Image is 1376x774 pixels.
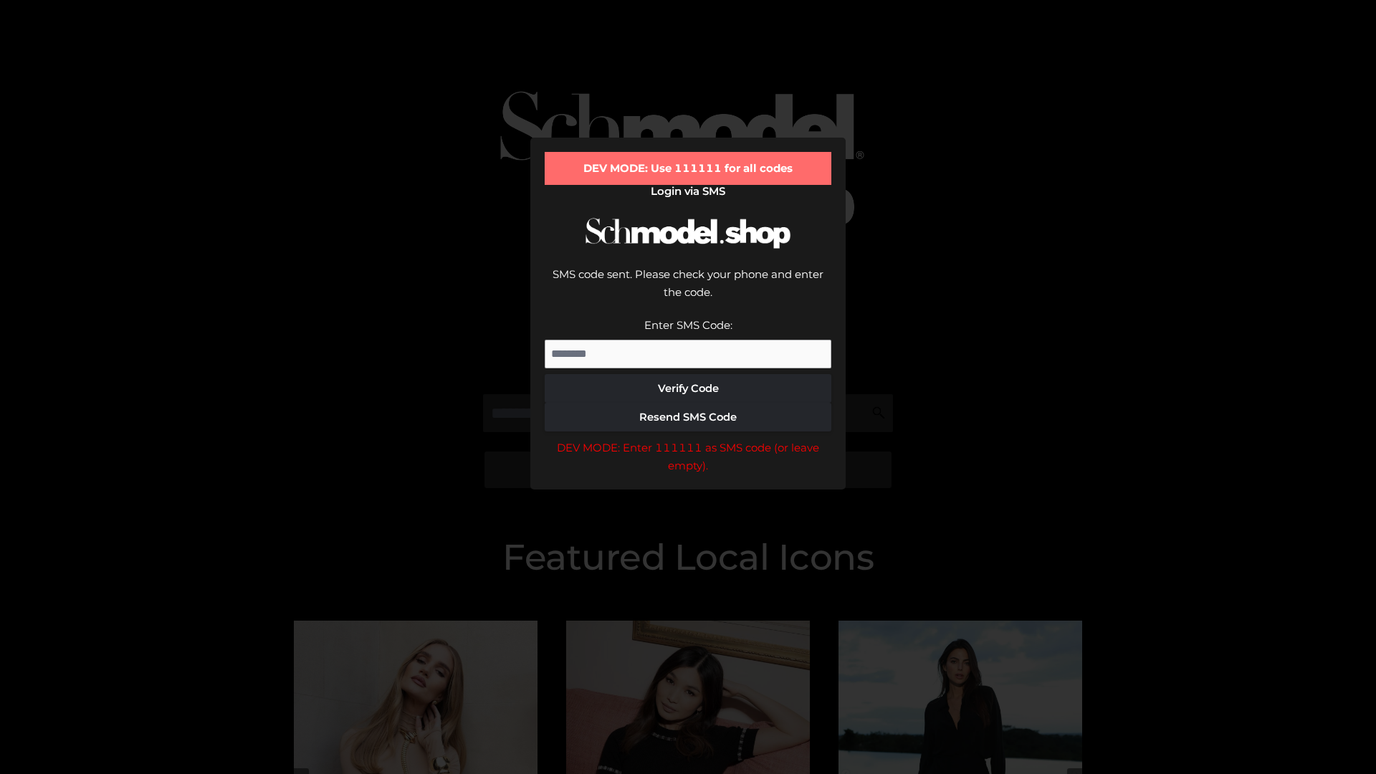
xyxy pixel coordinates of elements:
[545,403,831,431] button: Resend SMS Code
[545,374,831,403] button: Verify Code
[580,205,795,262] img: Schmodel Logo
[545,439,831,475] div: DEV MODE: Enter 111111 as SMS code (or leave empty).
[545,265,831,316] div: SMS code sent. Please check your phone and enter the code.
[545,185,831,198] h2: Login via SMS
[644,318,732,332] label: Enter SMS Code:
[545,152,831,185] div: DEV MODE: Use 111111 for all codes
